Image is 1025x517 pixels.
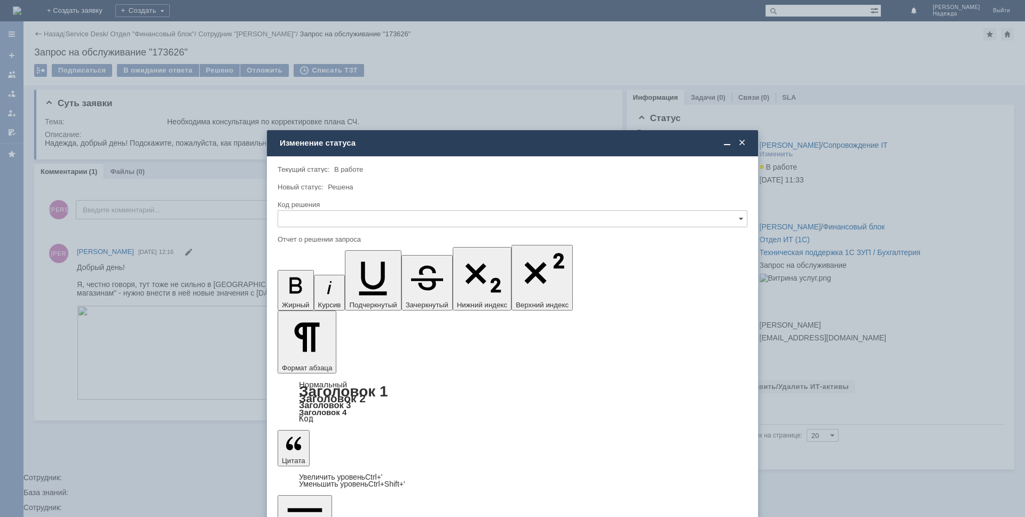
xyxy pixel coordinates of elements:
a: Заголовок 2 [299,392,366,404]
label: Текущий статус: [278,165,329,173]
div: Отчет о решении запроса [278,236,745,243]
div: Изменение статуса [280,138,747,148]
button: Курсив [314,275,345,311]
span: Курсив [318,301,341,309]
label: Новый статус: [278,183,324,191]
button: Жирный [278,270,314,311]
span: Формат абзаца [282,364,332,372]
span: Закрыть [737,138,747,148]
span: Цитата [282,457,305,465]
span: Свернуть (Ctrl + M) [722,138,732,148]
span: Ctrl+Shift+' [368,480,405,488]
a: Increase [299,473,383,481]
a: Код [299,414,313,424]
a: Заголовок 4 [299,408,346,417]
span: Верхний индекс [516,301,569,309]
button: Формат абзаца [278,311,336,373]
div: Формат абзаца [278,381,747,423]
span: Зачеркнутый [406,301,448,309]
span: Жирный [282,301,310,309]
a: Decrease [299,480,405,488]
span: Подчеркнутый [349,301,397,309]
div: Цитата [278,474,747,488]
button: Зачеркнутый [401,255,453,311]
div: Код решения [278,201,745,208]
a: Нормальный [299,380,347,389]
button: Верхний индекс [511,245,573,311]
button: Цитата [278,430,310,466]
span: Решена [328,183,353,191]
span: Нижний индекс [457,301,508,309]
a: Заголовок 1 [299,383,388,400]
button: Нижний индекс [453,247,512,311]
span: Ctrl+' [365,473,383,481]
a: Заголовок 3 [299,400,351,410]
button: Подчеркнутый [345,250,401,311]
span: В работе [334,165,363,173]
